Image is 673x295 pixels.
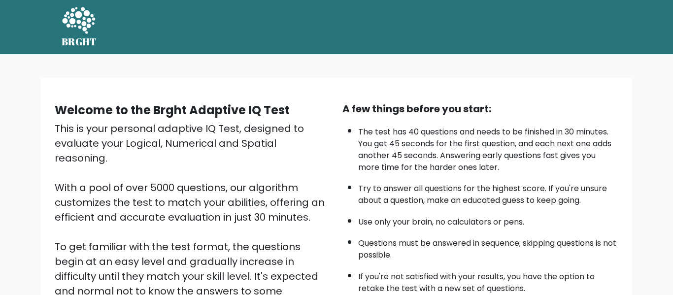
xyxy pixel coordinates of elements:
li: Try to answer all questions for the highest score. If you're unsure about a question, make an edu... [358,178,618,206]
a: BRGHT [62,4,97,50]
div: A few things before you start: [342,101,618,116]
li: Questions must be answered in sequence; skipping questions is not possible. [358,232,618,261]
li: Use only your brain, no calculators or pens. [358,211,618,228]
li: The test has 40 questions and needs to be finished in 30 minutes. You get 45 seconds for the firs... [358,121,618,173]
h5: BRGHT [62,36,97,48]
li: If you're not satisfied with your results, you have the option to retake the test with a new set ... [358,266,618,295]
b: Welcome to the Brght Adaptive IQ Test [55,102,290,118]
